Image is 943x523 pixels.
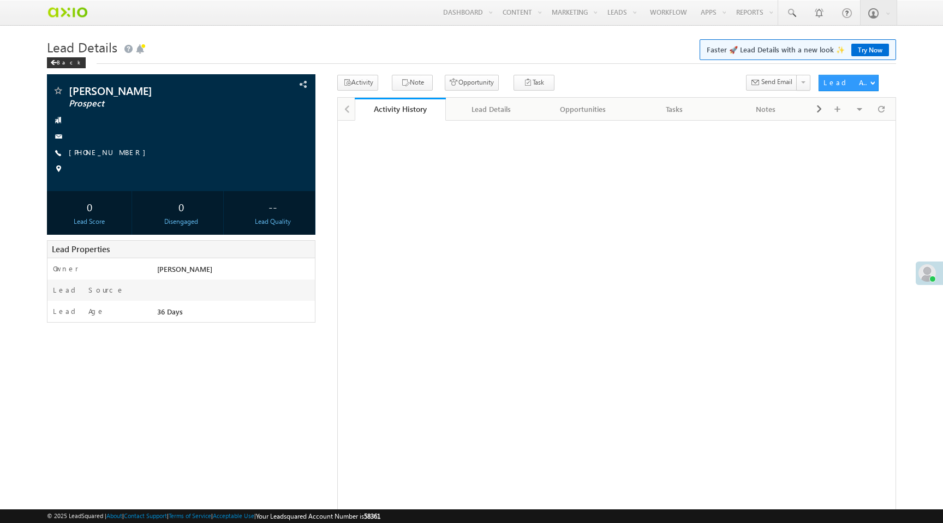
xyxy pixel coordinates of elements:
div: Opportunities [546,103,619,116]
a: Terms of Service [169,512,211,519]
button: Note [392,75,433,91]
span: Faster 🚀 Lead Details with a new look ✨ [707,44,889,55]
button: Task [514,75,554,91]
span: Send Email [761,77,792,87]
div: Disengaged [142,217,221,227]
div: Activity History [363,104,438,114]
span: 58361 [364,512,380,520]
button: Lead Actions [819,75,879,91]
a: About [106,512,122,519]
span: [PERSON_NAME] [157,264,212,274]
span: Lead Properties [52,243,110,254]
span: [PERSON_NAME] [69,85,236,96]
a: Tasks [629,98,721,121]
a: Acceptable Use [213,512,254,519]
div: -- [234,197,313,217]
button: Send Email [746,75,797,91]
div: 36 Days [154,306,315,322]
span: [PHONE_NUMBER] [69,147,151,158]
label: Lead Age [53,306,105,316]
div: Tasks [638,103,711,116]
a: Lead Details [446,98,538,121]
a: Notes [720,98,812,121]
a: Contact Support [124,512,167,519]
button: Activity [337,75,378,91]
div: Lead Actions [823,78,870,87]
span: Prospect [69,98,236,109]
div: 0 [50,197,129,217]
span: Your Leadsquared Account Number is [256,512,380,520]
button: Opportunity [445,75,499,91]
a: Back [47,57,91,66]
div: 0 [142,197,221,217]
span: © 2025 LeadSquared | | | | | [47,511,380,521]
span: Lead Details [47,38,117,56]
div: Lead Score [50,217,129,227]
label: Owner [53,264,79,274]
div: Notes [729,103,802,116]
a: Try Now [851,44,889,56]
div: Lead Quality [234,217,313,227]
a: Opportunities [538,98,629,121]
a: Activity History [355,98,446,121]
div: Lead Details [455,103,528,116]
label: Lead Source [53,285,124,295]
img: Custom Logo [47,3,88,22]
div: Back [47,57,86,68]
